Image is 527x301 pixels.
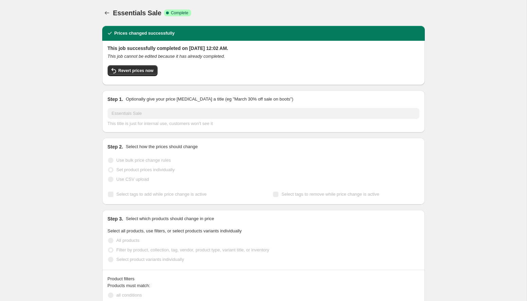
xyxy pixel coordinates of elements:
input: 30% off holiday sale [108,108,419,119]
span: Complete [171,10,188,16]
button: Revert prices now [108,65,158,76]
p: Select how the prices should change [126,143,198,150]
h2: Step 2. [108,143,123,150]
button: Price change jobs [102,8,112,18]
span: Products must match: [108,283,150,288]
span: Revert prices now [119,68,153,73]
h2: Prices changed successfully [114,30,175,37]
p: Select which products should change in price [126,215,214,222]
span: Filter by product, collection, tag, vendor, product type, variant title, or inventory [116,247,269,252]
p: Optionally give your price [MEDICAL_DATA] a title (eg "March 30% off sale on boots") [126,96,293,103]
h2: Step 3. [108,215,123,222]
span: Select product variants individually [116,257,184,262]
span: all conditions [116,293,142,298]
span: Select tags to remove while price change is active [281,192,379,197]
div: Product filters [108,276,419,282]
span: Select all products, use filters, or select products variants individually [108,228,242,233]
span: All products [116,238,140,243]
span: This title is just for internal use, customers won't see it [108,121,213,126]
span: Set product prices individually [116,167,175,172]
h2: Step 1. [108,96,123,103]
span: Essentials Sale [113,9,162,17]
span: Use CSV upload [116,177,149,182]
i: This job cannot be edited because it has already completed. [108,54,225,59]
span: Use bulk price change rules [116,158,171,163]
h2: This job successfully completed on [DATE] 12:02 AM. [108,45,419,52]
span: Select tags to add while price change is active [116,192,207,197]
